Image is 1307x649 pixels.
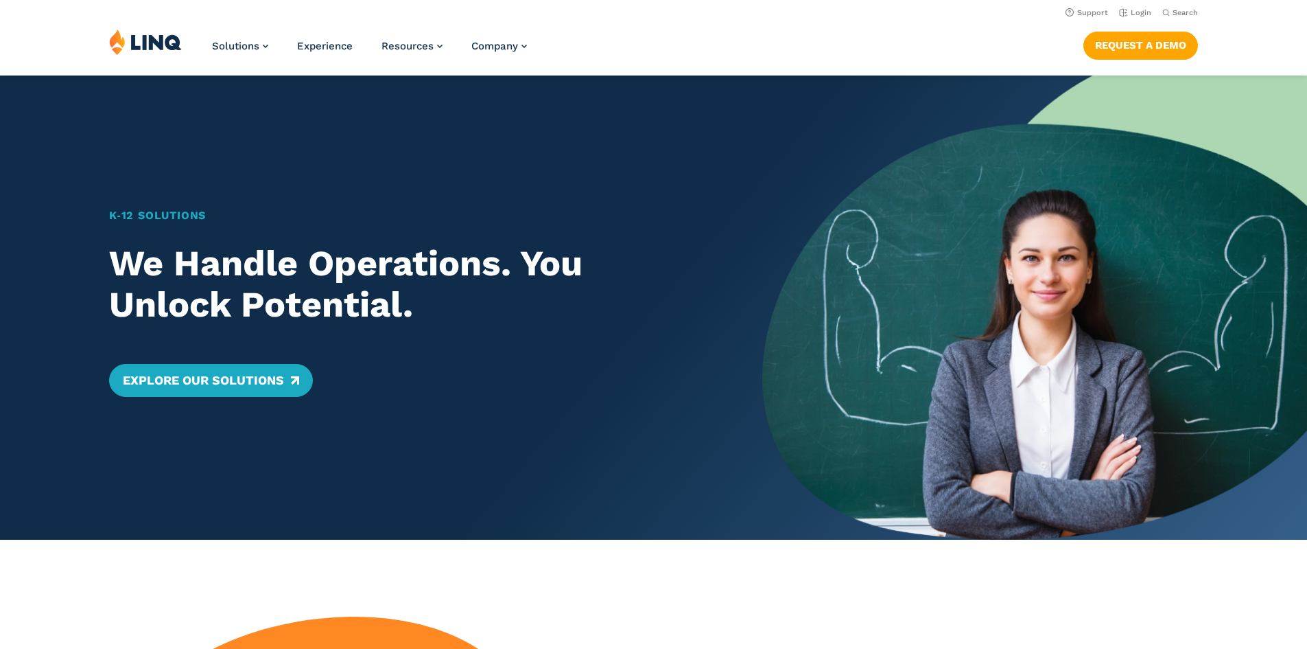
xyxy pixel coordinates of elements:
[297,40,353,52] a: Experience
[109,207,709,224] h1: K‑12 Solutions
[109,29,182,55] img: LINQ | K‑12 Software
[471,40,527,52] a: Company
[381,40,443,52] a: Resources
[212,40,259,52] span: Solutions
[1162,8,1198,18] button: Open Search Bar
[471,40,518,52] span: Company
[1083,32,1198,59] a: Request a Demo
[1083,29,1198,59] nav: Button Navigation
[212,29,527,74] nav: Primary Navigation
[762,76,1307,540] img: Home Banner
[109,364,313,397] a: Explore Our Solutions
[1065,8,1108,17] a: Support
[109,243,709,326] h2: We Handle Operations. You Unlock Potential.
[1119,8,1151,17] a: Login
[381,40,434,52] span: Resources
[212,40,268,52] a: Solutions
[1173,8,1198,17] span: Search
